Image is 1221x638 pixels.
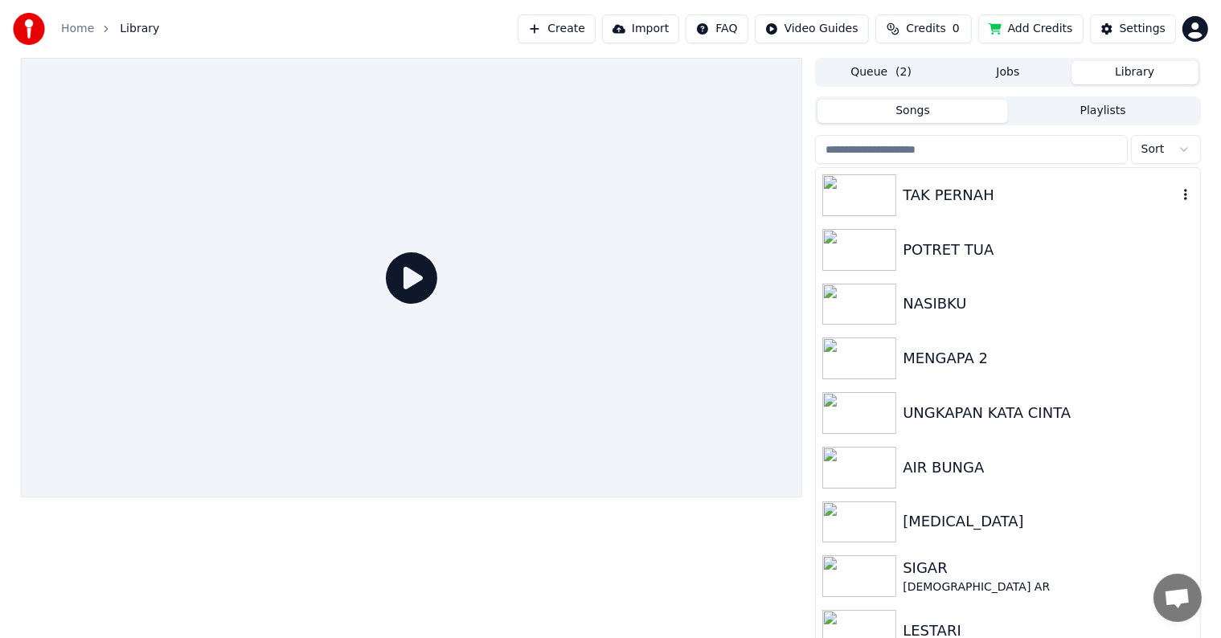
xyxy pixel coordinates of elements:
[953,21,960,37] span: 0
[120,21,159,37] span: Library
[1120,21,1166,37] div: Settings
[903,292,1193,315] div: NASIBKU
[1071,61,1198,84] button: Library
[61,21,94,37] a: Home
[903,239,1193,261] div: POTRET TUA
[1008,100,1198,123] button: Playlists
[1090,14,1176,43] button: Settings
[875,14,972,43] button: Credits0
[978,14,1084,43] button: Add Credits
[13,13,45,45] img: youka
[903,456,1193,479] div: AIR BUNGA
[895,64,912,80] span: ( 2 )
[903,579,1193,595] div: [DEMOGRAPHIC_DATA] AR
[602,14,679,43] button: Import
[755,14,869,43] button: Video Guides
[906,21,945,37] span: Credits
[1141,141,1165,157] span: Sort
[903,557,1193,579] div: SIGAR
[944,61,1071,84] button: Jobs
[61,21,159,37] nav: breadcrumb
[817,61,944,84] button: Queue
[518,14,596,43] button: Create
[903,347,1193,370] div: MENGAPA 2
[903,184,1177,207] div: TAK PERNAH
[903,510,1193,533] div: [MEDICAL_DATA]
[686,14,748,43] button: FAQ
[817,100,1008,123] button: Songs
[903,402,1193,424] div: UNGKAPAN KATA CINTA
[1153,574,1202,622] div: Obrolan terbuka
